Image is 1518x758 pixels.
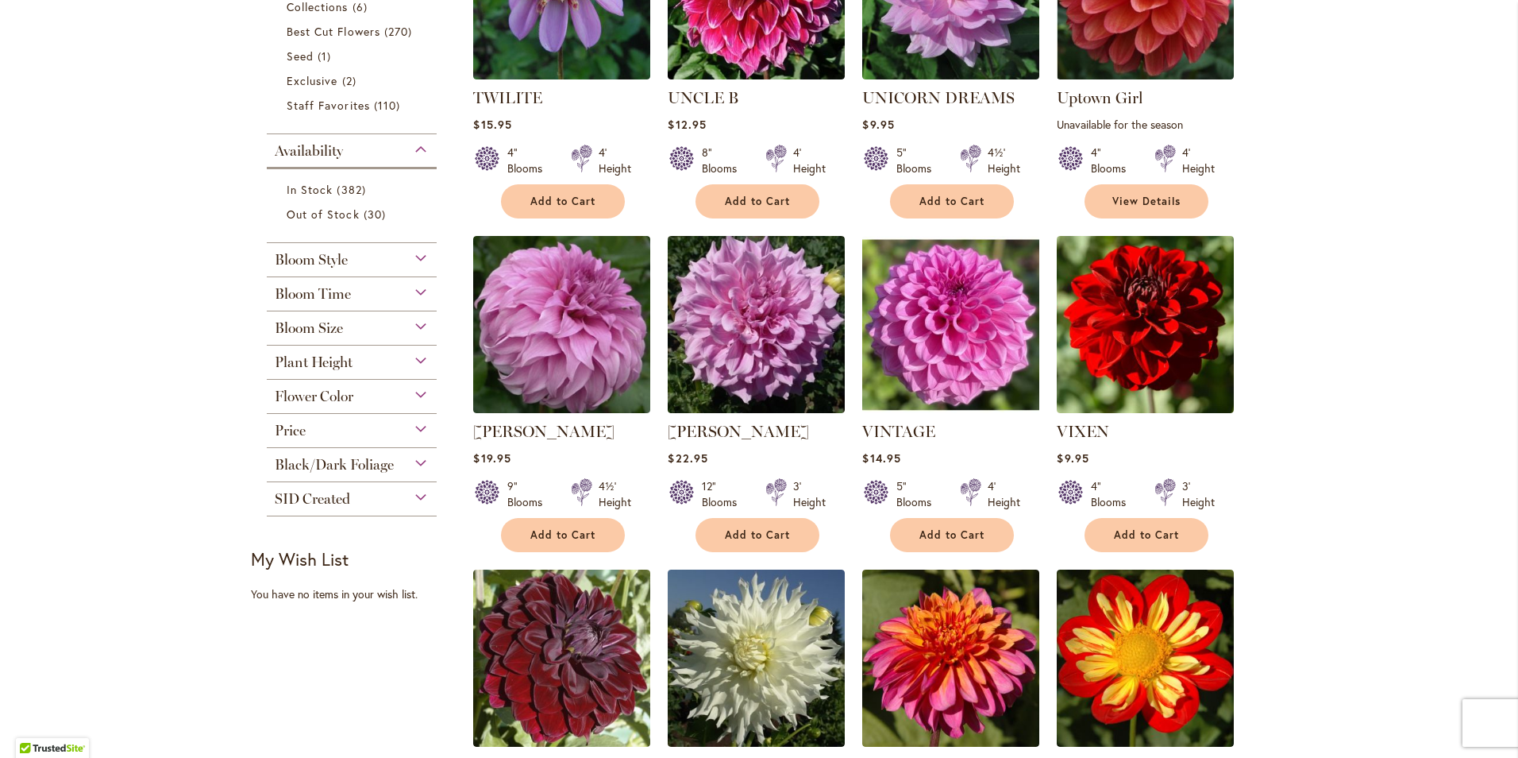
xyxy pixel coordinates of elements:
[695,518,819,552] button: Add to Cart
[287,72,421,89] a: Exclusive
[337,181,369,198] span: 382
[275,456,394,474] span: Black/Dark Foliage
[364,206,390,222] span: 30
[668,236,845,413] img: Vera Seyfang
[862,88,1015,107] a: UNICORN DREAMS
[725,195,790,208] span: Add to Cart
[287,98,370,113] span: Staff Favorites
[374,97,404,114] span: 110
[1057,570,1234,747] img: WHEELS
[988,478,1020,510] div: 4' Height
[896,478,941,510] div: 5" Blooms
[1057,451,1088,466] span: $9.95
[1182,145,1215,176] div: 4' Height
[12,702,56,746] iframe: Launch Accessibility Center
[1114,528,1179,542] span: Add to Cart
[1085,518,1208,552] button: Add to Cart
[287,48,421,64] a: Seed
[275,142,343,160] span: Availability
[1057,401,1234,416] a: VIXEN
[287,24,380,39] span: Best Cut Flowers
[275,388,353,405] span: Flower Color
[668,88,738,107] a: UNCLE B
[599,145,631,176] div: 4' Height
[473,451,510,466] span: $19.95
[668,570,845,747] img: Walter Hardisty
[287,181,421,198] a: In Stock 382
[1112,195,1181,208] span: View Details
[668,68,845,83] a: Uncle B
[1085,184,1208,219] a: View Details
[275,354,353,371] span: Plant Height
[501,518,625,552] button: Add to Cart
[318,48,335,64] span: 1
[530,528,595,542] span: Add to Cart
[702,145,746,176] div: 8" Blooms
[287,182,333,197] span: In Stock
[702,478,746,510] div: 12" Blooms
[473,735,650,750] a: VOODOO
[862,236,1039,413] img: VINTAGE
[919,195,984,208] span: Add to Cart
[862,570,1039,747] img: WANNABEE
[668,401,845,416] a: Vera Seyfang
[275,490,350,508] span: SID Created
[862,401,1039,416] a: VINTAGE
[599,478,631,510] div: 4½' Height
[1182,478,1215,510] div: 3' Height
[342,72,360,89] span: 2
[1091,145,1135,176] div: 4" Blooms
[287,207,360,222] span: Out of Stock
[1091,478,1135,510] div: 4" Blooms
[275,319,343,337] span: Bloom Size
[862,68,1039,83] a: UNICORN DREAMS
[287,73,337,88] span: Exclusive
[668,422,809,441] a: [PERSON_NAME]
[287,48,314,64] span: Seed
[890,518,1014,552] button: Add to Cart
[501,184,625,219] button: Add to Cart
[862,451,900,466] span: $14.95
[473,88,542,107] a: TWILITE
[473,117,511,132] span: $15.95
[793,145,826,176] div: 4' Height
[287,206,421,222] a: Out of Stock 30
[275,422,306,439] span: Price
[1057,117,1234,132] p: Unavailable for the season
[793,478,826,510] div: 3' Height
[890,184,1014,219] button: Add to Cart
[668,451,707,466] span: $22.95
[1057,88,1143,107] a: Uptown Girl
[251,586,463,602] div: You have no items in your wish list.
[1057,68,1234,83] a: Uptown Girl
[384,23,416,40] span: 270
[473,401,650,416] a: Vassio Meggos
[251,547,349,570] strong: My Wish List
[287,97,421,114] a: Staff Favorites
[507,478,552,510] div: 9" Blooms
[862,735,1039,750] a: WANNABEE
[473,422,615,441] a: [PERSON_NAME]
[507,145,552,176] div: 4" Blooms
[862,422,935,441] a: VINTAGE
[1057,422,1109,441] a: VIXEN
[862,117,894,132] span: $9.95
[668,735,845,750] a: Walter Hardisty
[1057,735,1234,750] a: WHEELS
[919,528,984,542] span: Add to Cart
[473,68,650,83] a: TWILITE
[530,195,595,208] span: Add to Cart
[725,528,790,542] span: Add to Cart
[988,145,1020,176] div: 4½' Height
[473,236,650,413] img: Vassio Meggos
[287,23,421,40] a: Best Cut Flowers
[473,570,650,747] img: VOODOO
[275,285,351,303] span: Bloom Time
[896,145,941,176] div: 5" Blooms
[1057,236,1234,413] img: VIXEN
[275,251,348,269] span: Bloom Style
[668,117,706,132] span: $12.95
[695,184,819,219] button: Add to Cart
